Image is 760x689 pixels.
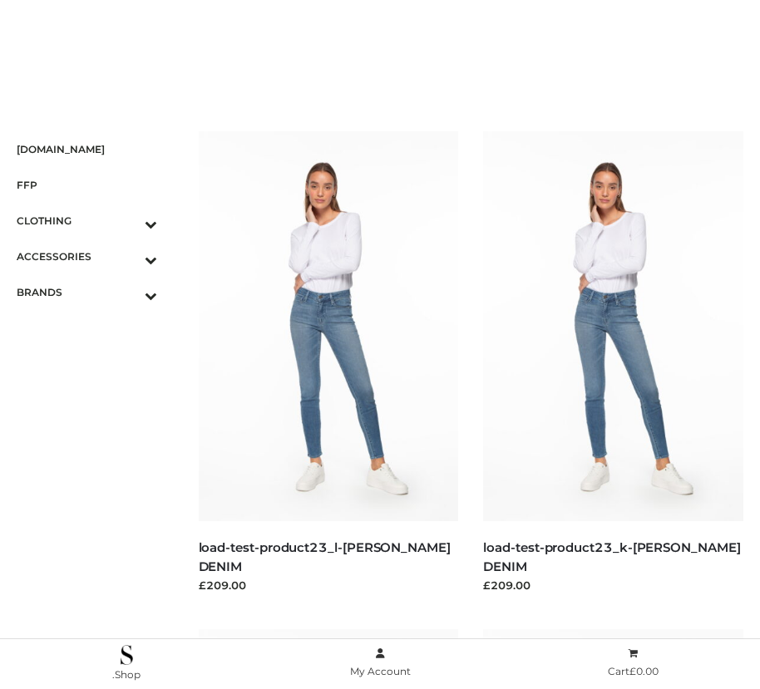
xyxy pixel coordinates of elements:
[483,577,743,593] div: £209.00
[17,203,157,239] a: CLOTHINGToggle Submenu
[17,274,157,310] a: BRANDSToggle Submenu
[608,665,659,677] span: Cart
[254,644,507,682] a: My Account
[17,239,157,274] a: ACCESSORIESToggle Submenu
[350,665,411,677] span: My Account
[199,539,451,574] a: load-test-product23_l-[PERSON_NAME] DENIM
[199,577,459,593] div: £209.00
[17,167,157,203] a: FFP
[17,140,157,159] span: [DOMAIN_NAME]
[121,645,133,665] img: .Shop
[629,665,636,677] span: £
[99,239,157,274] button: Toggle Submenu
[17,211,157,230] span: CLOTHING
[17,283,157,302] span: BRANDS
[506,644,760,682] a: Cart£0.00
[99,274,157,310] button: Toggle Submenu
[629,665,659,677] bdi: 0.00
[112,668,141,681] span: .Shop
[17,247,157,266] span: ACCESSORIES
[483,539,740,574] a: load-test-product23_k-[PERSON_NAME] DENIM
[99,203,157,239] button: Toggle Submenu
[17,175,157,194] span: FFP
[17,131,157,167] a: [DOMAIN_NAME]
